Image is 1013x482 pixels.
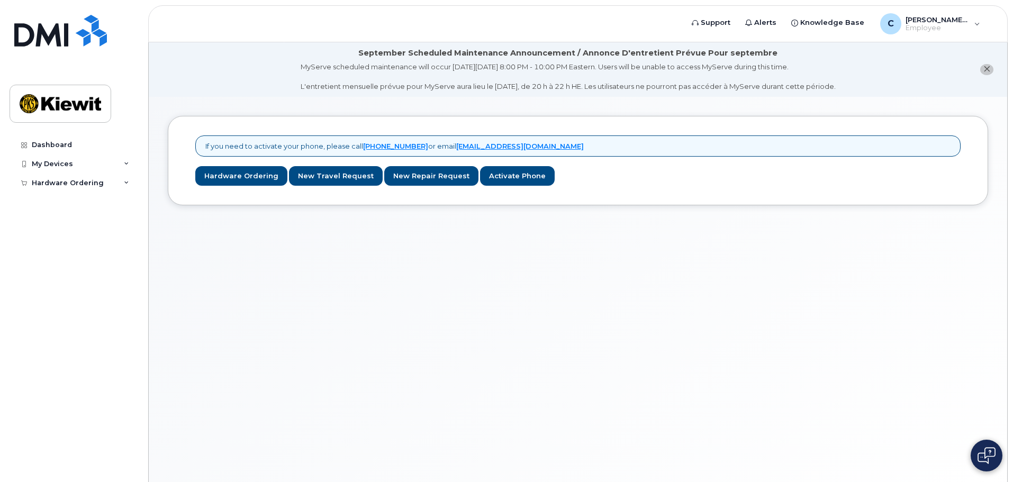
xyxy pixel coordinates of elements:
[289,166,383,186] a: New Travel Request
[358,48,777,59] div: September Scheduled Maintenance Announcement / Annonce D'entretient Prévue Pour septembre
[301,62,836,92] div: MyServe scheduled maintenance will occur [DATE][DATE] 8:00 PM - 10:00 PM Eastern. Users will be u...
[480,166,555,186] a: Activate Phone
[456,142,584,150] a: [EMAIL_ADDRESS][DOMAIN_NAME]
[384,166,478,186] a: New Repair Request
[980,64,993,75] button: close notification
[195,166,287,186] a: Hardware Ordering
[978,447,996,464] img: Open chat
[205,141,584,151] p: If you need to activate your phone, please call or email
[363,142,428,150] a: [PHONE_NUMBER]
